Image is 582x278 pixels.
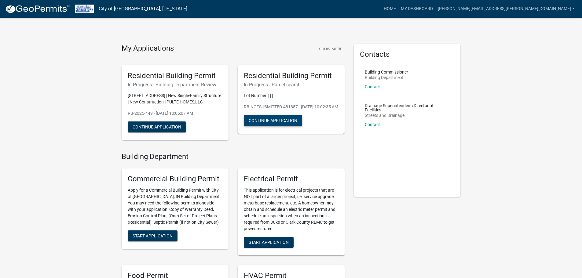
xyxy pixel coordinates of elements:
a: Contact [365,84,380,89]
h5: Commercial Building Permit [128,175,222,183]
p: Building Commissioner [365,70,408,74]
a: [PERSON_NAME][EMAIL_ADDRESS][PERSON_NAME][DOMAIN_NAME] [435,3,577,15]
button: Start Application [128,230,178,241]
p: RB-NOTSUBMITTED-481887 - [DATE] 10:02:35 AM [244,104,339,110]
p: This application is for electrical projects that are NOT part of a larger project; i.e. service u... [244,187,339,232]
img: City of Charlestown, Indiana [75,5,94,13]
p: Drainage Superintendent/Director of Facilities [365,103,450,112]
a: Home [381,3,398,15]
h6: In Progress - Building Department Review [128,82,222,88]
p: Streets and Drainage [365,113,450,117]
h5: Electrical Permit [244,175,339,183]
h5: Contacts [360,50,455,59]
a: City of [GEOGRAPHIC_DATA], [US_STATE] [99,4,187,14]
h4: My Applications [122,44,174,53]
a: Contact [365,122,380,127]
a: My Dashboard [398,3,435,15]
p: RB-2025-449 - [DATE] 10:06:07 AM [128,110,222,117]
button: Show More [317,44,345,54]
p: Building Department [365,75,408,80]
button: Start Application [244,237,294,248]
h6: In Progress - Parcel search [244,82,339,88]
span: Start Application [133,233,173,238]
span: Start Application [249,240,289,245]
button: Continue Application [128,121,186,132]
button: Continue Application [244,115,302,126]
p: [STREET_ADDRESS] | New Single-Family Structure | New Construction | PULTE HOMES,LLC [128,92,222,105]
h4: Building Department [122,152,345,161]
p: Lot Number: | | | [244,92,339,99]
h5: Residential Building Permit [244,71,339,80]
p: Apply for a Commercial Building Permit with City of [GEOGRAPHIC_DATA], IN Building Department. Yo... [128,187,222,226]
h5: Residential Building Permit [128,71,222,80]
